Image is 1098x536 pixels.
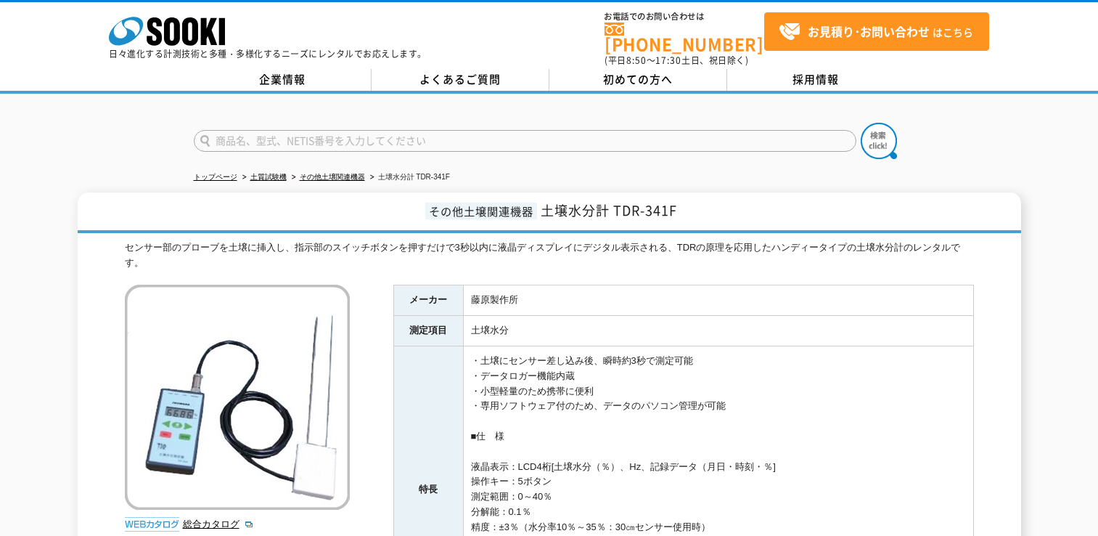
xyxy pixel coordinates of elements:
[372,69,549,91] a: よくあるご質問
[194,69,372,91] a: 企業情報
[605,12,764,21] span: お電話でのお問い合わせは
[605,54,748,67] span: (平日 ～ 土日、祝日除く)
[367,170,450,185] li: 土壌水分計 TDR-341F
[727,69,905,91] a: 採用情報
[463,285,973,316] td: 藤原製作所
[125,240,974,271] div: センサー部のプローブを土壌に挿入し、指示部のスイッチボタンを押すだけで3秒以内に液晶ディスプレイにデジタル表示される、TDRの原理を応用したハンディータイプの土壌水分計のレンタルです。
[183,519,254,529] a: 総合カタログ
[393,316,463,346] th: 測定項目
[603,71,673,87] span: 初めての方へ
[250,173,287,181] a: 土質試験機
[549,69,727,91] a: 初めての方へ
[109,49,427,58] p: 日々進化する計測技術と多種・多様化するニーズにレンタルでお応えします。
[626,54,647,67] span: 8:50
[194,173,237,181] a: トップページ
[300,173,365,181] a: その他土壌関連機器
[194,130,856,152] input: 商品名、型式、NETIS番号を入力してください
[655,54,681,67] span: 17:30
[125,517,179,532] img: webカタログ
[463,316,973,346] td: 土壌水分
[764,12,989,51] a: お見積り･お問い合わせはこちら
[808,23,930,40] strong: お見積り･お問い合わせ
[393,285,463,316] th: メーカー
[541,200,677,220] span: 土壌水分計 TDR-341F
[779,21,973,43] span: はこちら
[861,123,897,159] img: btn_search.png
[125,285,350,510] img: 土壌水分計 TDR-341F
[425,203,537,219] span: その他土壌関連機器
[605,23,764,52] a: [PHONE_NUMBER]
